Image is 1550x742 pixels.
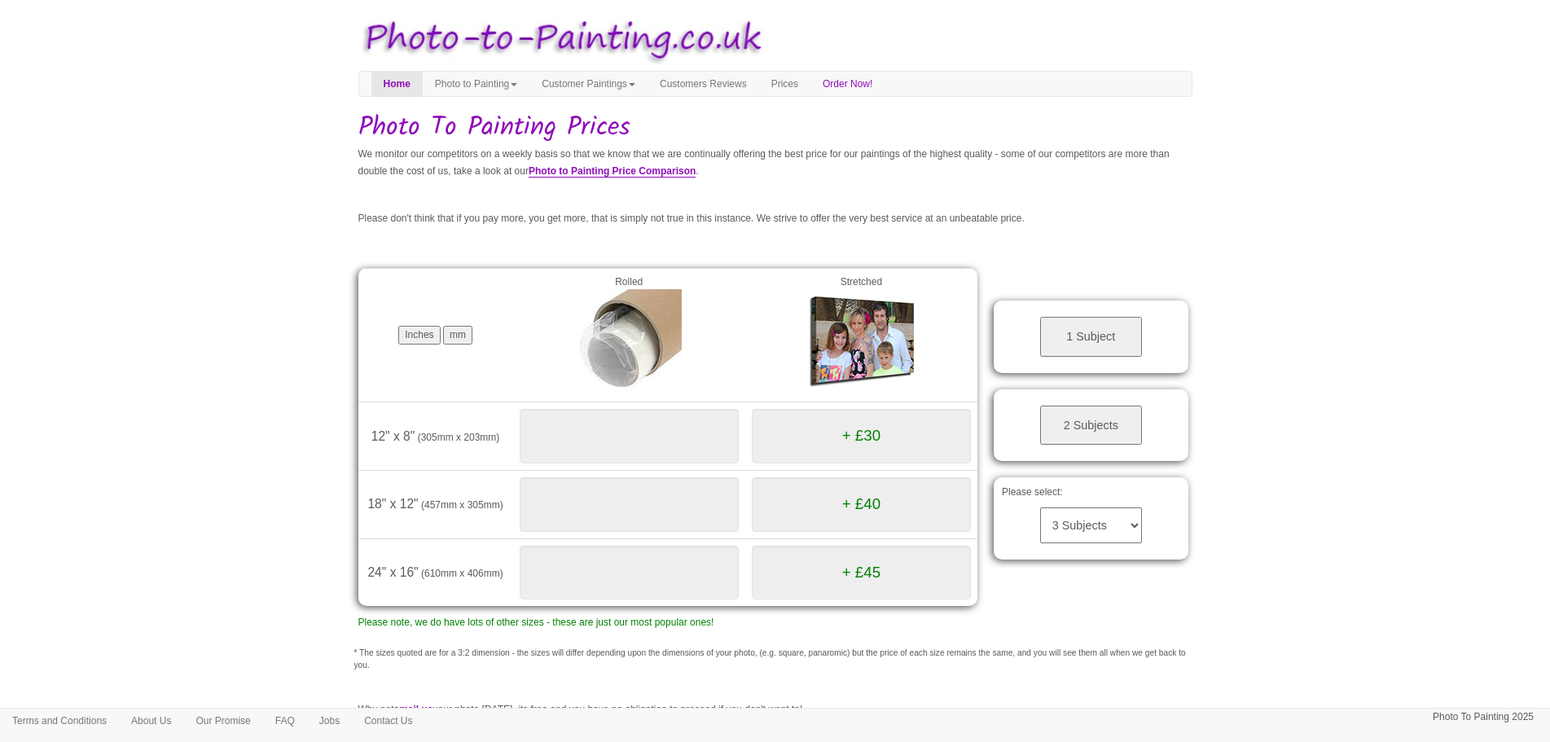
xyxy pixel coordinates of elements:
a: Order Now! [810,72,885,96]
div: Please select: [994,477,1188,560]
a: Prices [759,72,810,96]
button: 2 Subjects [1040,406,1142,446]
span: 24" x 16" [367,565,418,579]
span: 18" x 12" [367,497,418,511]
p: Why not your photo [DATE], its free and you have no obligation to proceed if you don't want to! [358,701,1192,718]
a: FAQ [263,709,307,733]
button: mm [443,326,472,345]
span: + £40 [842,495,880,512]
span: (457mm x 305mm) [421,499,503,511]
p: Please don't think that if you pay more, you get more, that is simply not true in this instance. ... [358,210,1192,227]
a: Home [371,72,423,96]
a: About Us [119,709,183,733]
img: Gallery Wrap [808,289,914,395]
img: Photo to Painting [350,8,767,71]
button: Inches [398,326,440,345]
span: (610mm x 406mm) [421,568,503,579]
p: * The sizes quoted are for a 3:2 dimension - the sizes will differ depending upon the dimensions ... [354,648,1197,671]
p: Photo To Painting 2025 [1433,709,1534,726]
td: Stretched [745,269,977,402]
span: 12" x 8" [371,429,415,443]
h1: Photo To Painting Prices [358,113,1192,142]
img: Rolled [576,289,682,395]
a: Jobs [307,709,352,733]
td: Rolled [513,269,745,402]
button: 1 Subject [1040,317,1142,357]
span: (305mm x 203mm) [418,432,500,443]
a: email us [394,704,433,716]
a: Customers Reviews [648,72,759,96]
p: We monitor our competitors on a weekly basis so that we know that we are continually offering the... [358,146,1192,180]
span: + £45 [842,564,880,581]
a: Photo to Painting Price Comparison [529,165,696,178]
a: Customer Paintings [529,72,648,96]
a: Photo to Painting [423,72,529,96]
a: Contact Us [352,709,424,733]
span: + £30 [842,427,880,444]
p: Please note, we do have lots of other sizes - these are just our most popular ones! [358,614,978,631]
a: Our Promise [183,709,262,733]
